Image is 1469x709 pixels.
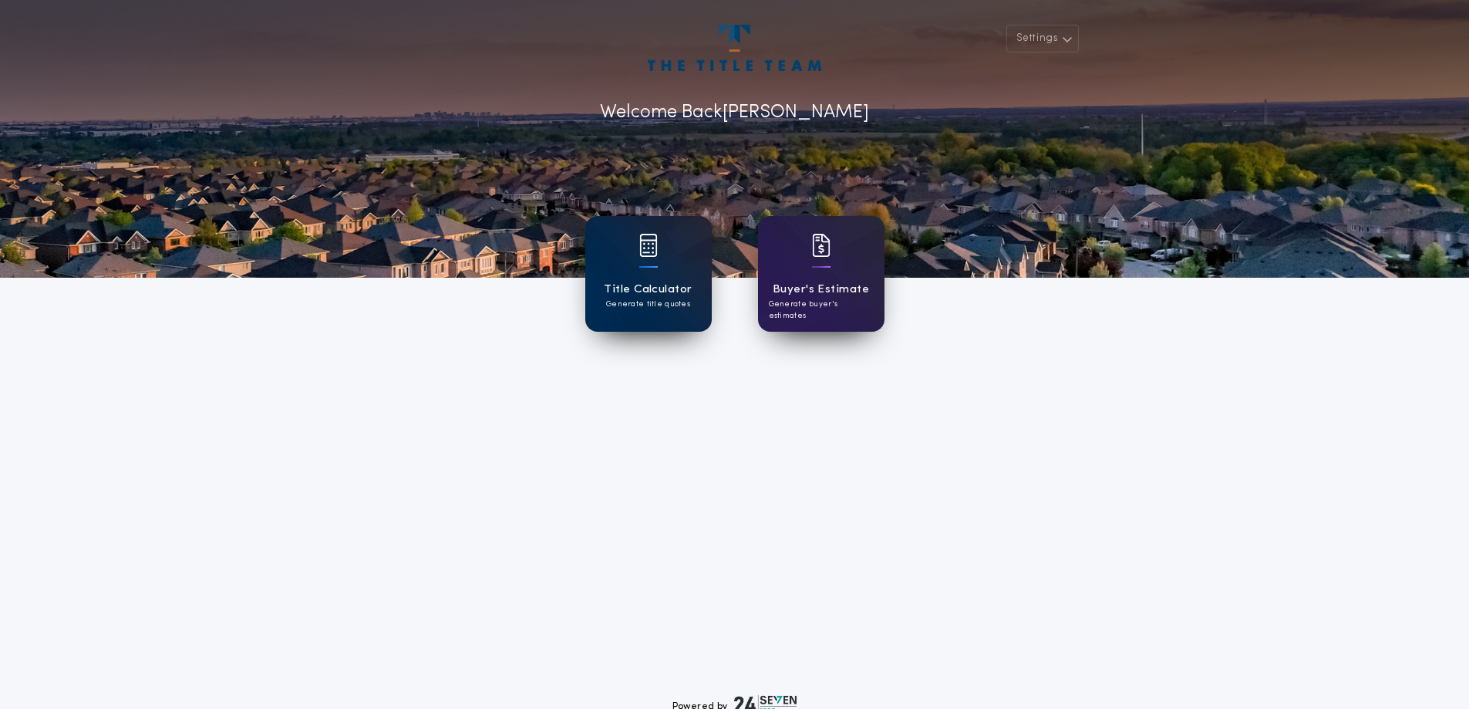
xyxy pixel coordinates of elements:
[812,234,831,257] img: card icon
[639,234,658,257] img: card icon
[773,281,869,299] h1: Buyer's Estimate
[648,25,820,71] img: account-logo
[604,281,692,299] h1: Title Calculator
[606,299,690,310] p: Generate title quotes
[769,299,874,322] p: Generate buyer's estimates
[758,216,884,332] a: card iconBuyer's EstimateGenerate buyer's estimates
[585,216,712,332] a: card iconTitle CalculatorGenerate title quotes
[1006,25,1079,52] button: Settings
[600,99,869,127] p: Welcome Back [PERSON_NAME]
